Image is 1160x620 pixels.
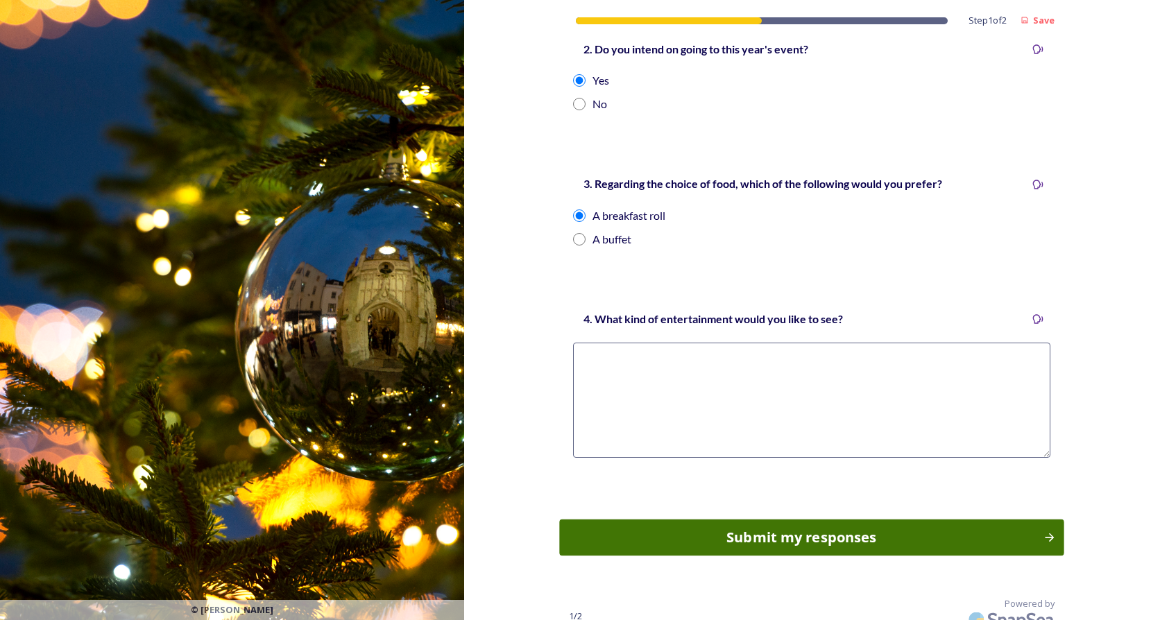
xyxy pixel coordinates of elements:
button: Continue [560,519,1064,556]
span: Powered by [1005,597,1055,610]
strong: 2. Do you intend on going to this year's event? [583,42,808,55]
div: A buffet [592,231,631,248]
strong: 3. Regarding the choice of food, which of the following would you prefer? [583,177,942,190]
strong: Save [1033,14,1055,26]
div: Submit my responses [568,527,1037,548]
span: Step 1 of 2 [969,14,1007,27]
span: © [PERSON_NAME] [191,603,273,617]
strong: 4. What kind of entertainment would you like to see? [583,312,843,325]
div: No [592,96,607,112]
div: A breakfast roll [592,207,665,224]
div: Yes [592,72,609,89]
